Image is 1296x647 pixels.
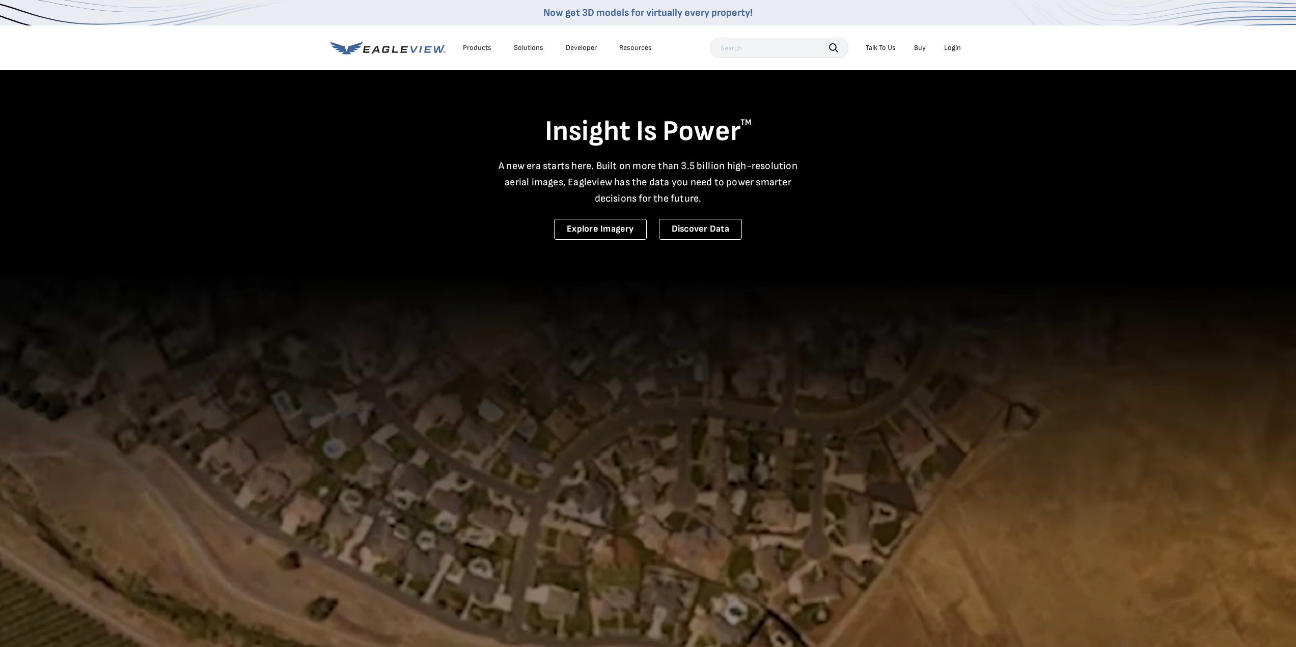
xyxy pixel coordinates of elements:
sup: TM [740,118,752,127]
a: Now get 3D models for virtually every property! [543,7,753,19]
a: Buy [914,43,926,52]
a: Explore Imagery [554,219,647,240]
a: Developer [566,43,597,52]
div: Talk To Us [866,43,896,52]
div: Resources [619,43,652,52]
h1: Insight Is Power [330,114,966,150]
a: Discover Data [659,219,742,240]
div: Login [944,43,961,52]
div: Products [463,43,491,52]
p: A new era starts here. Built on more than 3.5 billion high-resolution aerial images, Eagleview ha... [492,158,804,207]
div: Solutions [514,43,543,52]
input: Search [710,38,848,58]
